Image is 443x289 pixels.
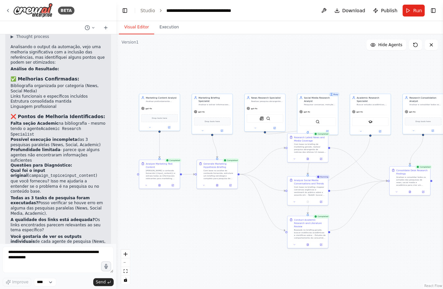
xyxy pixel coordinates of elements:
[121,275,130,284] button: toggle interactivity
[100,24,111,32] button: Start a new chat
[239,173,285,192] g: Edge from 5ae63966-000f-4631-a5a5-4832340be5fa to b1685782-28cc-45c4-817d-4ebef68cacf8
[357,96,389,103] div: Academic Research Specialist
[403,190,417,194] button: View output
[11,34,14,39] span: ▶
[251,100,283,103] div: Realizar pesquisa abrangente de notícias e artigos jornalísticos relacionados ao briefing para id...
[160,125,179,129] button: Open in side panel
[12,279,28,285] span: Improve
[11,83,106,94] li: Bibliografia organizada por categoria (News, Social Media)
[146,107,152,110] span: gpt-4o
[119,20,154,34] button: Visual Editor
[11,147,60,152] strong: Profundidade limitada
[315,242,326,246] button: Open in side panel
[357,103,389,106] div: Buscar estudos acadêmicos, papers científicos, pesquisas de comportamento do consumidor e dados e...
[315,200,326,204] button: Open in side panel
[11,137,106,147] li: das 3 pesquisas paralelas (News, Social, Academic)
[371,129,389,133] button: Open in side panel
[222,158,239,162] div: Completed
[313,214,330,218] div: Completed
[11,147,106,163] li: - parece que alguns agentes não encontraram informações suficientes
[11,168,106,194] p: ( e ) que você forneceu? Isso me ajudaria a entender se o problema é na pesquisa ou no conteúdo b...
[11,234,81,244] strong: Você gostaria de ver os outputs individuais
[330,146,387,182] g: Edge from 1c97823c-4994-4af5-a55b-f2aaaf09f0f5 to abfe3282-ebc6-486e-a3a2-b9e4c04c0c6a
[329,92,340,96] div: Busy
[287,176,328,206] div: RunningAnalyze Social Media Conversations and TrendsCom base no briefing, mapear conversas orgâni...
[301,157,315,161] button: View output
[263,128,309,136] g: Edge from 45a96036-64d5-4005-b74e-52cf94b3570c to 1c97823c-4994-4af5-a55b-f2aaaf09f0f5
[121,250,130,258] button: zoom in
[318,129,337,133] button: Open in side panel
[239,173,285,232] g: Edge from 5ae63966-000f-4631-a5a5-4832340be5fa to 7a6e3e74-5458-44fe-8055-e9626f6e148b
[297,94,338,135] div: BusySocial Media Research AnalystPesquisar conversas, menções, trends e sentimentos relacionados ...
[11,67,59,71] strong: Análise do Resultado:
[415,165,432,169] div: Completed
[294,229,326,239] div: Baseado no briefing gerado, buscar evidências acadêmicas e científicas sobre: - Estudos de compor...
[244,94,286,132] div: News Research SpecialistRealizar pesquisa abrangente de notícias e artigos jornalísticos relacion...
[165,158,181,162] div: Completed
[11,45,106,65] p: Analisando o output da automação, vejo uma melhoria significativa com a inclusão das referências,...
[11,196,106,216] p: Posso verificar se houve erro em alguma das pesquisas paralelas (News, Social Media, Academic).
[313,132,330,136] div: Completed
[198,110,205,113] span: gpt-4o
[120,6,129,15] button: Hide left sidebar
[11,234,106,250] p: de cada agente de pesquisa (News, Social, Academic) antes da consolidação final?
[409,110,416,113] span: gpt-4o
[11,34,49,39] button: ▶Thought process
[315,157,326,161] button: Open in side panel
[121,258,130,267] button: zoom out
[350,94,391,135] div: Academic Research SpecialistBuscar estudos acadêmicos, papers científicos, pesquisas de comportam...
[11,104,106,110] li: Linguagem profissional
[266,116,270,120] img: SerperDevTool
[139,160,180,189] div: CompletedAnalyze Marketing Text Content[PERSON_NAME] o conteudo fornecido ({input_content}) e ext...
[182,173,195,176] g: Edge from 0494fc6f-5a66-4e64-a1a3-e8633ab43cf1 to 5ae63966-000f-4631-a5a5-4832340be5fa
[370,5,400,16] button: Publish
[154,20,184,34] button: Execution
[11,217,106,233] p: Os links encontrados parecem relevantes ao seu tema específico?
[82,24,98,32] button: Switch to previous chat
[287,133,328,163] div: CompletedResearch Latest News and Media CoverageCom base no briefing de marketing gerado, realiza...
[65,174,96,178] code: input_content
[11,121,106,137] li: na bibliografia - mesmo tendo o agente
[11,94,106,99] li: Links funcionais e específicos incluídos
[366,40,406,50] button: Hide Agents
[260,116,263,120] img: SerplyNewsSearchTool
[423,129,442,133] button: Open in side panel
[402,5,425,16] button: Run
[140,8,155,13] a: Studio
[356,110,363,113] span: gpt-4o
[29,174,62,178] code: campaign_topic
[409,96,441,103] div: Research Consolidation Analyst
[413,7,422,14] span: Run
[210,183,224,187] button: View output
[301,200,315,204] button: No output available
[11,163,72,168] strong: Questões para Diagnóstico:
[429,6,438,15] button: Show right sidebar
[294,218,326,228] div: Conduct Academic Research and Literature Review
[146,169,178,180] div: [PERSON_NAME] o conteudo fornecido ({input_content}) e extraia todas as informacoes relevantes pa...
[13,3,53,18] img: Logo
[121,267,130,275] button: fit view
[304,103,336,106] div: Pesquisar conversas, menções, trends e sentimentos relacionados ao briefing em redes sociais (Red...
[251,96,283,99] div: News Research Specialist
[199,96,231,103] div: Marketing Briefing Specialist
[294,136,326,142] div: Research Latest News and Media Coverage
[396,176,428,186] div: Analisar e consolidar todos os achados das pesquisas de news, social media e acadêmica para criar...
[204,169,235,180] div: Com base na analise do conteudo fornecida, estruture um briefing estrategico completo para pesqui...
[11,99,106,104] li: Estrutura consolidada mantida
[146,100,178,103] div: Analisar profundamente conteúdo textual sobre iniciativas, produtos ou campanhas de marketing par...
[424,284,442,288] a: React Flow attribution
[199,103,231,106] div: Analisar e extrair informacoes relevantes de diversos tipos de input (textos,apresentacoes, docum...
[93,278,114,286] button: Send
[146,162,178,169] div: Analyze Marketing Text Content
[152,183,166,187] button: View output
[304,110,310,113] span: gpt-4o
[342,7,365,14] span: Download
[192,94,233,134] div: Marketing Briefing SpecialistAnalisar e extrair informacoes relevantes de diversos tipos de input...
[239,146,285,176] g: Edge from 5ae63966-000f-4631-a5a5-4832340be5fa to 1c97823c-4994-4af5-a55b-f2aaaf09f0f5
[294,178,326,185] div: Analyze Social Media Conversations and Trends
[332,5,368,16] button: Download
[96,279,106,285] span: Send
[11,114,105,119] strong: ❌ Pontos de Melhoria Identificados:
[11,217,95,222] strong: A qualidade dos links está adequada?
[316,175,330,179] div: Running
